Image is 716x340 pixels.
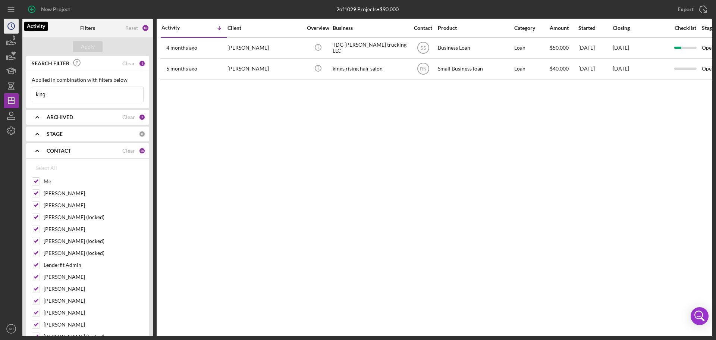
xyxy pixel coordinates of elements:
[578,59,612,79] div: [DATE]
[409,25,437,31] div: Contact
[613,65,629,72] time: [DATE]
[333,38,407,58] div: TDG [PERSON_NAME] trucking LLC
[166,66,197,72] time: 2025-04-01 04:22
[161,25,194,31] div: Activity
[44,285,144,293] label: [PERSON_NAME]
[420,46,426,51] text: SS
[125,25,138,31] div: Reset
[35,160,57,175] div: Select All
[9,327,13,331] text: AH
[333,59,407,79] div: kings rising hair salon
[44,249,144,257] label: [PERSON_NAME] (locked)
[44,178,144,185] label: Me
[304,25,332,31] div: Overview
[44,297,144,305] label: [PERSON_NAME]
[139,60,145,67] div: 1
[550,25,578,31] div: Amount
[44,225,144,233] label: [PERSON_NAME]
[32,160,61,175] button: Select All
[550,59,578,79] div: $40,000
[44,213,144,221] label: [PERSON_NAME] (locked)
[691,307,709,325] div: Open Intercom Messenger
[336,6,399,12] div: 2 of 1029 Projects • $90,000
[438,59,512,79] div: Small Business loan
[47,114,73,120] b: ARCHIVED
[578,38,612,58] div: [DATE]
[142,24,149,32] div: 18
[227,25,302,31] div: Client
[166,45,197,51] time: 2025-05-05 20:05
[670,2,712,17] button: Export
[438,25,512,31] div: Product
[122,114,135,120] div: Clear
[47,148,71,154] b: CONTACT
[613,25,669,31] div: Closing
[678,2,694,17] div: Export
[227,59,302,79] div: [PERSON_NAME]
[80,25,95,31] b: Filters
[139,114,145,121] div: 1
[669,25,701,31] div: Checklist
[139,131,145,137] div: 0
[44,273,144,281] label: [PERSON_NAME]
[81,41,95,52] div: Apply
[613,44,629,51] time: [DATE]
[514,59,549,79] div: Loan
[550,38,578,58] div: $50,000
[4,321,19,336] button: AH
[44,237,144,245] label: [PERSON_NAME] (locked)
[227,38,302,58] div: [PERSON_NAME]
[514,38,549,58] div: Loan
[44,190,144,197] label: [PERSON_NAME]
[32,60,69,66] b: SEARCH FILTER
[438,38,512,58] div: Business Loan
[47,131,63,137] b: STAGE
[44,202,144,209] label: [PERSON_NAME]
[44,321,144,328] label: [PERSON_NAME]
[514,25,549,31] div: Category
[122,148,135,154] div: Clear
[73,41,103,52] button: Apply
[333,25,407,31] div: Business
[41,2,70,17] div: New Project
[44,309,144,316] label: [PERSON_NAME]
[122,60,135,66] div: Clear
[139,147,145,154] div: 16
[420,66,426,72] text: RN
[578,25,612,31] div: Started
[44,261,144,269] label: Lenderfit Admin
[32,77,144,83] div: Applied in combination with filters below
[22,2,78,17] button: New Project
